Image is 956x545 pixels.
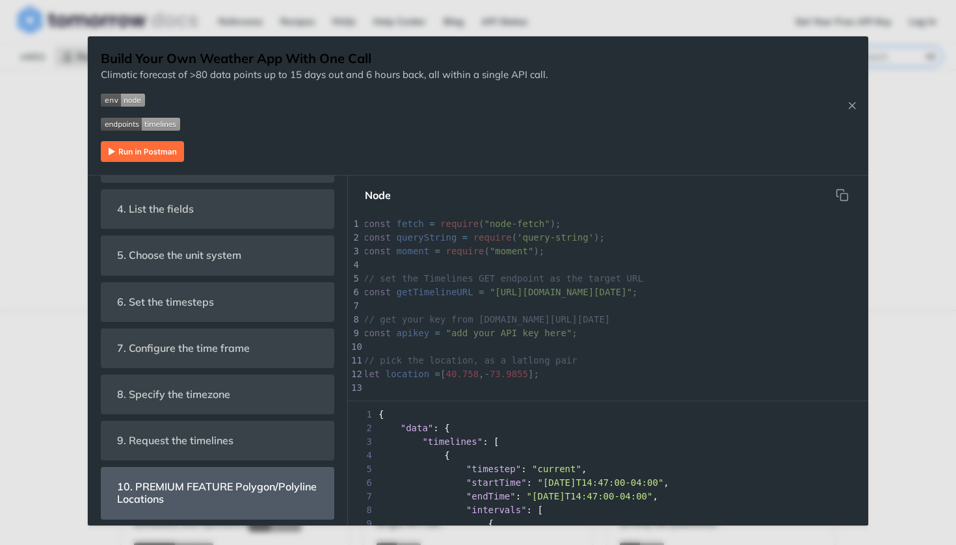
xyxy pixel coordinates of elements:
[364,314,610,325] span: // get your key from [DOMAIN_NAME][URL][DATE]
[348,354,361,367] div: 11
[101,68,548,83] p: Climatic forecast of >80 data points up to 15 days out and 6 hours back, all within a single API ...
[401,423,434,433] span: "data"
[836,189,849,202] svg: hidden
[829,182,855,208] button: Copy
[101,282,334,322] section: 6. Set the timesteps
[101,49,548,68] h1: Build Your Own Weather App With One Call
[348,408,868,421] div: {
[364,287,391,297] span: const
[364,219,391,229] span: const
[364,369,380,379] span: let
[108,196,203,222] span: 4. List the fields
[537,477,663,488] span: "[DATE]T14:47:00-04:00"
[364,328,391,338] span: const
[348,367,361,381] div: 12
[348,449,376,462] span: 4
[397,246,430,256] span: moment
[348,245,361,258] div: 3
[101,118,180,131] img: endpoint
[479,287,484,297] span: =
[473,232,512,243] span: require
[435,369,440,379] span: =
[364,355,578,366] span: // pick the location, as a latlong pair
[364,273,643,284] span: // set the Timelines GET endpoint as the target URL
[364,246,544,256] span: ( );
[364,287,638,297] span: ;
[348,462,376,476] span: 5
[364,246,391,256] span: const
[101,467,334,519] section: 10. PREMIUM FEATURE Polygon/Polyline Locations
[348,462,868,476] div: : ,
[348,217,361,231] div: 1
[422,436,483,447] span: "timelines"
[364,219,561,229] span: ( );
[101,189,334,229] section: 4. List the fields
[101,375,334,414] section: 8. Specify the timezone
[108,428,243,453] span: 9. Request the timelines
[101,116,548,131] span: Expand image
[101,92,548,107] span: Expand image
[364,232,391,243] span: const
[108,243,250,268] span: 5. Choose the unit system
[435,328,440,338] span: =
[348,326,361,340] div: 9
[466,477,527,488] span: "startTime"
[348,435,376,449] span: 3
[348,476,868,490] div: : ,
[108,474,327,512] span: 10. PREMIUM FEATURE Polygon/Polyline Locations
[364,328,578,338] span: ;
[842,99,862,112] button: Close Recipe
[397,328,430,338] span: apikey
[445,328,572,338] span: "add your API key here"
[517,232,594,243] span: 'query-string'
[462,232,468,243] span: =
[348,490,376,503] span: 7
[397,287,473,297] span: getTimelineURL
[348,490,868,503] div: : ,
[348,503,868,517] div: : [
[348,408,376,421] span: 1
[348,313,361,326] div: 8
[101,421,334,460] section: 9. Request the timelines
[348,435,868,449] div: : [
[101,94,145,107] img: env
[485,369,490,379] span: -
[354,182,401,208] button: Node
[101,235,334,275] section: 5. Choose the unit system
[490,246,533,256] span: "moment"
[485,219,550,229] span: "node-fetch"
[348,286,361,299] div: 6
[108,382,239,407] span: 8. Specify the timezone
[348,231,361,245] div: 2
[101,141,184,162] img: Run in Postman
[429,219,434,229] span: =
[490,369,528,379] span: 73.9855
[348,272,361,286] div: 5
[364,369,539,379] span: [ , ];
[445,369,479,379] span: 40.758
[532,464,581,474] span: "current"
[445,246,484,256] span: require
[108,289,223,315] span: 6. Set the timesteps
[348,421,376,435] span: 2
[364,232,605,243] span: ( );
[440,219,479,229] span: require
[348,299,361,313] div: 7
[527,491,653,501] span: "[DATE]T14:47:00-04:00"
[348,517,868,531] div: {
[490,287,632,297] span: "[URL][DOMAIN_NAME][DATE]"
[435,246,440,256] span: =
[386,369,429,379] span: location
[348,449,868,462] div: {
[466,491,516,501] span: "endTime"
[101,328,334,368] section: 7. Configure the time frame
[348,421,868,435] div: : {
[348,340,361,354] div: 10
[348,517,376,531] span: 9
[466,464,521,474] span: "timestep"
[348,476,376,490] span: 6
[101,144,184,156] a: Expand image
[108,336,259,361] span: 7. Configure the time frame
[348,503,376,517] span: 8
